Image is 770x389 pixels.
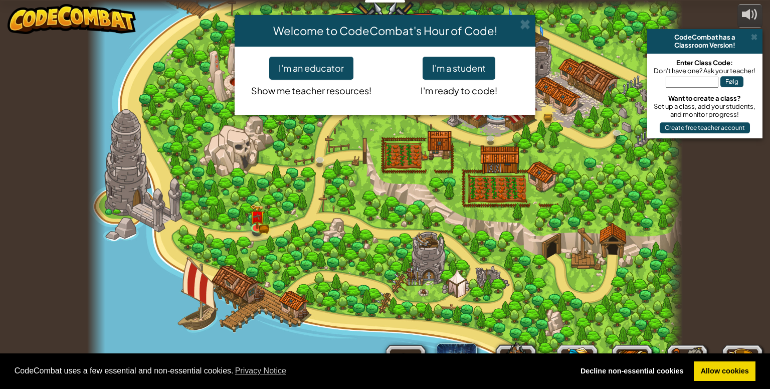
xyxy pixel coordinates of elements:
p: Show me teacher resources! [245,80,377,98]
a: allow cookies [694,361,755,381]
a: deny cookies [573,361,690,381]
span: CodeCombat uses a few essential and non-essential cookies. [15,363,566,378]
h4: Welcome to CodeCombat's Hour of Code! [242,23,528,39]
a: learn more about cookies [234,363,288,378]
button: I'm an educator [269,57,353,80]
button: I'm a student [423,57,495,80]
p: I'm ready to code! [393,80,525,98]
